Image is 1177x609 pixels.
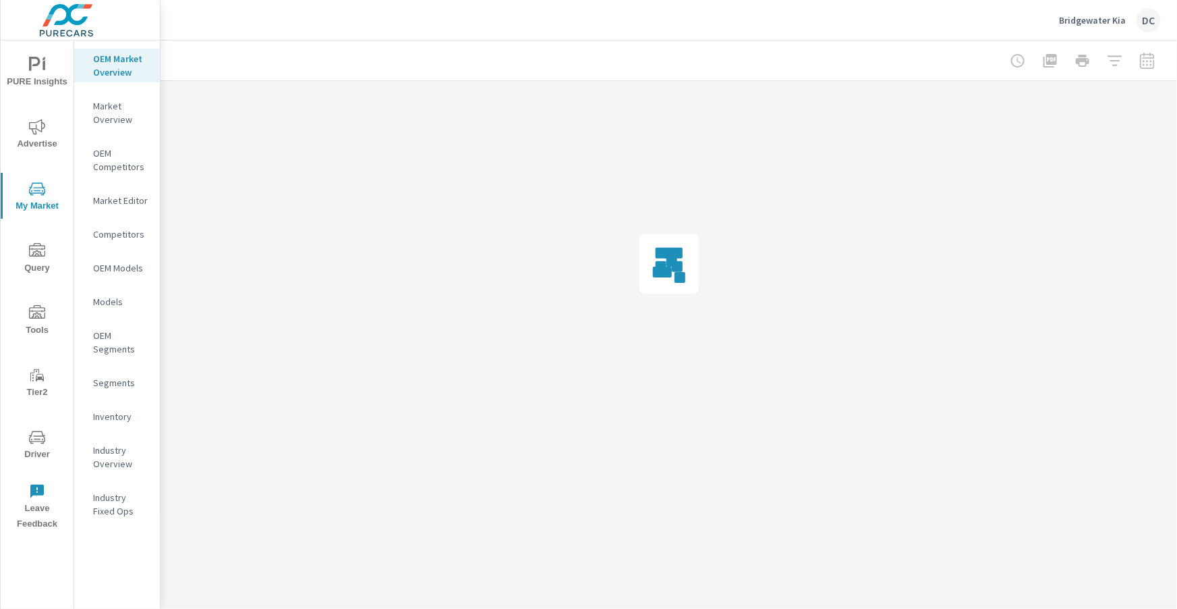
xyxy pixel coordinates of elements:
div: Market Overview [74,96,160,130]
div: OEM Models [74,258,160,278]
div: OEM Segments [74,325,160,359]
p: OEM Models [93,261,149,275]
span: PURE Insights [5,57,69,90]
p: Inventory [93,410,149,423]
p: Industry Fixed Ops [93,491,149,518]
div: Market Editor [74,190,160,211]
span: My Market [5,181,69,214]
div: Competitors [74,224,160,244]
p: OEM Competitors [93,147,149,174]
span: Advertise [5,119,69,152]
div: Inventory [74,406,160,427]
p: Models [93,295,149,309]
p: OEM Market Overview [93,52,149,79]
div: Industry Overview [74,440,160,474]
div: OEM Market Overview [74,49,160,82]
div: Industry Fixed Ops [74,487,160,521]
div: DC [1137,8,1161,32]
span: Driver [5,429,69,462]
span: Query [5,243,69,276]
p: Competitors [93,228,149,241]
p: Market Editor [93,194,149,207]
p: Market Overview [93,99,149,126]
div: OEM Competitors [74,143,160,177]
p: OEM Segments [93,329,149,356]
div: Segments [74,373,160,393]
div: Models [74,292,160,312]
div: nav menu [1,41,74,537]
span: Leave Feedback [5,483,69,532]
span: Tools [5,305,69,338]
span: Tier2 [5,367,69,400]
p: Industry Overview [93,444,149,471]
p: Bridgewater Kia [1059,14,1126,26]
p: Segments [93,376,149,390]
